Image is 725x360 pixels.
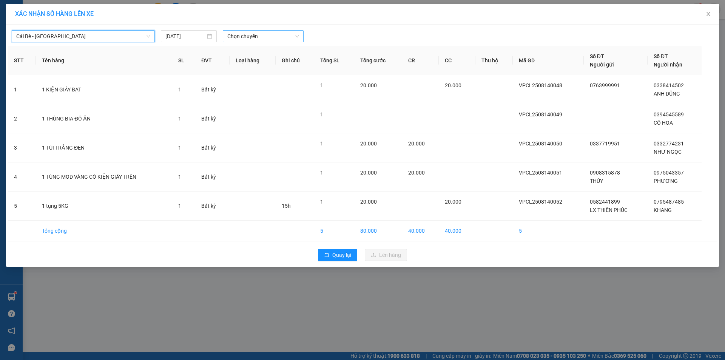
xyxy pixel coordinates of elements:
[178,87,181,93] span: 1
[320,82,323,88] span: 1
[354,221,402,241] td: 80.000
[36,133,172,162] td: 1 TÚI TRẮNG ĐEN
[590,199,620,205] span: 0582441899
[654,199,684,205] span: 0795487485
[36,75,172,104] td: 1 KIỆN GIẤY BẠT
[439,46,475,75] th: CC
[36,46,172,75] th: Tên hàng
[519,111,562,117] span: VPCL2508140049
[36,104,172,133] td: 1 THÙNG BIA ĐỒ ĂN
[36,192,172,221] td: 1 tụng 5KG
[320,199,323,205] span: 1
[320,111,323,117] span: 1
[654,91,680,97] span: ANH DŨNG
[402,46,439,75] th: CR
[8,46,36,75] th: STT
[408,141,425,147] span: 20.000
[8,75,36,104] td: 1
[590,53,604,59] span: Số ĐT
[8,104,36,133] td: 2
[195,133,230,162] td: Bất kỳ
[654,170,684,176] span: 0975043357
[519,170,562,176] span: VPCL2508140051
[519,199,562,205] span: VPCL2508140052
[590,62,614,68] span: Người gửi
[402,221,439,241] td: 40.000
[195,162,230,192] td: Bất kỳ
[360,170,377,176] span: 20.000
[332,251,351,259] span: Quay lại
[654,178,678,184] span: PHƯƠNG
[314,221,354,241] td: 5
[324,252,329,258] span: rollback
[6,48,17,56] span: DĐ:
[360,141,377,147] span: 20.000
[439,221,475,241] td: 40.000
[195,104,230,133] td: Bất kỳ
[195,192,230,221] td: Bất kỳ
[195,46,230,75] th: ĐVT
[195,75,230,104] td: Bất kỳ
[654,141,684,147] span: 0332774231
[36,162,172,192] td: 1 TÙNG MOD VÀNG CÓ KIỆN GIẤY TRÊN
[8,162,36,192] td: 4
[178,116,181,122] span: 1
[354,46,402,75] th: Tổng cước
[6,15,59,34] div: LX THIÊN PHÚC
[65,34,141,44] div: 0795487485
[6,34,59,44] div: 0582441899
[590,141,620,147] span: 0337719951
[475,46,513,75] th: Thu hộ
[654,111,684,117] span: 0394545589
[15,10,94,17] span: XÁC NHẬN SỐ HÀNG LÊN XE
[705,11,711,17] span: close
[698,4,719,25] button: Close
[276,46,314,75] th: Ghi chú
[227,31,299,42] span: Chọn chuyến
[178,145,181,151] span: 1
[654,149,682,155] span: NHƯ NGỌC
[8,192,36,221] td: 5
[36,221,172,241] td: Tổng cộng
[590,207,628,213] span: LX THIÊN PHÚC
[178,203,181,209] span: 1
[314,46,354,75] th: Tổng SL
[6,7,18,15] span: Gửi:
[172,46,195,75] th: SL
[320,141,323,147] span: 1
[6,44,39,84] span: LX THIÊN PHÚC
[590,178,603,184] span: THÚY
[8,133,36,162] td: 3
[654,120,673,126] span: CÔ HOA
[65,6,141,25] div: VP [GEOGRAPHIC_DATA]
[519,82,562,88] span: VPCL2508140048
[365,249,407,261] button: uploadLên hàng
[654,82,684,88] span: 0338414502
[318,249,357,261] button: rollbackQuay lại
[320,170,323,176] span: 1
[65,25,141,34] div: KHANG
[513,46,584,75] th: Mã GD
[282,203,291,209] span: 15h
[16,31,150,42] span: Cái Bè - Sài Gòn
[165,32,205,40] input: 14/08/2025
[360,199,377,205] span: 20.000
[654,53,668,59] span: Số ĐT
[519,141,562,147] span: VPCL2508140050
[654,207,672,213] span: KHANG
[360,82,377,88] span: 20.000
[513,221,584,241] td: 5
[590,170,620,176] span: 0908315878
[408,170,425,176] span: 20.000
[178,174,181,180] span: 1
[65,7,83,15] span: Nhận:
[445,199,461,205] span: 20.000
[230,46,276,75] th: Loại hàng
[590,82,620,88] span: 0763999991
[445,82,461,88] span: 20.000
[654,62,682,68] span: Người nhận
[6,6,59,15] div: VP Cai Lậy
